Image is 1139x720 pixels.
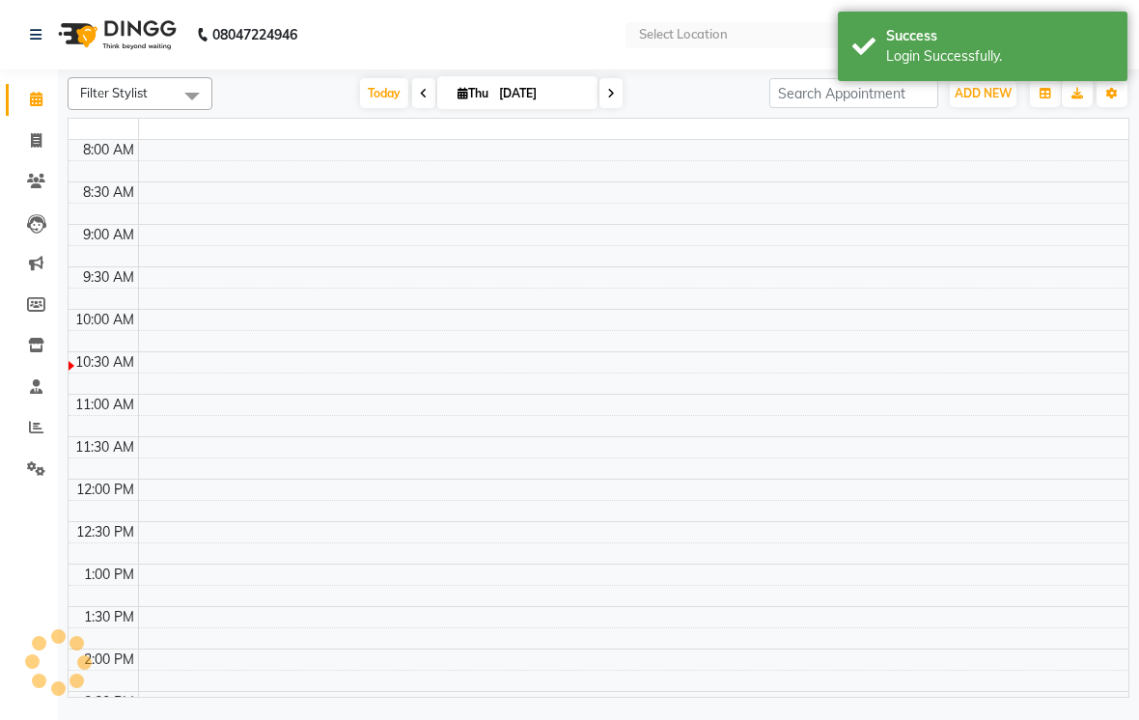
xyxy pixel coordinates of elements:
span: Today [360,78,408,108]
div: 2:00 PM [80,650,138,670]
b: 08047224946 [212,8,297,62]
div: 8:00 AM [79,140,138,160]
div: Success [886,26,1113,46]
div: 10:30 AM [71,352,138,373]
input: 2025-09-04 [493,79,590,108]
div: 9:30 AM [79,267,138,288]
span: Thu [453,86,493,100]
div: Login Successfully. [886,46,1113,67]
div: 11:30 AM [71,437,138,457]
button: ADD NEW [950,80,1016,107]
input: Search Appointment [769,78,938,108]
div: Select Location [639,25,728,44]
img: logo [49,8,181,62]
div: 1:00 PM [80,565,138,585]
div: 9:00 AM [79,225,138,245]
div: 8:30 AM [79,182,138,203]
div: 1:30 PM [80,607,138,627]
span: ADD NEW [955,86,1012,100]
div: 12:00 PM [72,480,138,500]
div: 12:30 PM [72,522,138,542]
div: 11:00 AM [71,395,138,415]
div: 2:30 PM [80,692,138,712]
span: Filter Stylist [80,85,148,100]
div: 10:00 AM [71,310,138,330]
